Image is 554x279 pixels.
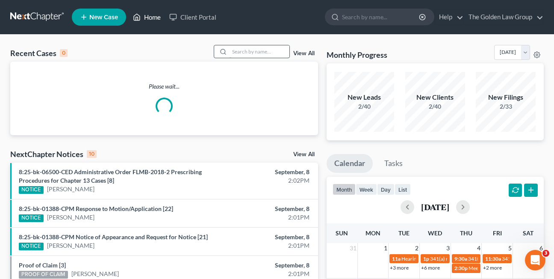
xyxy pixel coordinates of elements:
p: Please wait... [10,82,318,91]
span: 1 [383,243,388,253]
span: Thu [460,229,472,237]
iframe: Intercom live chat [525,250,545,270]
span: 6 [539,243,544,253]
a: [PERSON_NAME] [47,185,94,193]
div: New Filings [476,92,536,102]
span: 3 [542,250,549,257]
a: Client Portal [165,9,221,25]
span: Tue [398,229,410,237]
div: 2/40 [405,102,465,111]
span: 341(a) meeting for [PERSON_NAME] [468,255,551,262]
span: New Case [89,14,118,21]
div: PROOF OF CLAIM [19,271,68,279]
div: NOTICE [19,186,44,194]
button: day [377,184,395,195]
div: September, 8 [218,233,309,241]
span: 2:30p [454,265,468,271]
div: NOTICE [19,243,44,250]
div: 2:01PM [218,241,309,250]
span: 5 [507,243,513,253]
a: +6 more [421,264,440,271]
div: September, 8 [218,205,309,213]
span: Hearing for [PERSON_NAME] [401,255,468,262]
a: 8:25-bk-01388-CPM Response to Motion/Application [22] [19,205,173,212]
div: 2:01PM [218,213,309,222]
a: View All [293,50,315,56]
div: September, 8 [218,168,309,176]
span: Wed [428,229,442,237]
span: Sat [523,229,533,237]
span: Fri [493,229,502,237]
span: 1p [423,255,429,262]
a: 8:25-bk-06500-CED Administrative Order FLMB-2018-2 Prescribing Procedures for Chapter 13 Cases [8] [19,168,202,184]
a: [PERSON_NAME] [47,213,94,222]
span: 11:30a [485,255,501,262]
div: 2:01PM [218,270,309,278]
span: 3 [445,243,451,253]
a: 8:25-bk-01388-CPM Notice of Appearance and Request for Notice [21] [19,233,208,240]
a: Calendar [327,154,373,173]
button: week [356,184,377,195]
a: Help [435,9,463,25]
span: 4 [476,243,481,253]
span: 2 [414,243,419,253]
a: +3 more [390,264,409,271]
span: 11a [392,255,401,262]
a: +2 more [483,264,502,271]
div: 2/33 [476,102,536,111]
span: Sun [336,229,348,237]
button: list [395,184,411,195]
h3: Monthly Progress [327,50,387,60]
div: 10 [87,150,97,158]
div: 2/40 [334,102,394,111]
input: Search by name... [230,45,289,58]
div: Recent Cases [10,48,68,58]
span: 31 [349,243,357,253]
a: Tasks [377,154,410,173]
span: 341(a) meeting for [PERSON_NAME] [430,255,513,262]
a: Home [129,9,165,25]
h2: [DATE] [421,202,449,211]
a: Proof of Claim [3] [19,261,66,269]
button: month [333,184,356,195]
div: New Leads [334,92,394,102]
div: 2:02PM [218,176,309,185]
div: NextChapter Notices [10,149,97,159]
span: Mon [365,229,380,237]
a: [PERSON_NAME] [47,241,94,250]
div: NOTICE [19,214,44,222]
div: 0 [60,49,68,57]
input: Search by name... [342,9,420,25]
a: [PERSON_NAME] [71,270,119,278]
div: New Clients [405,92,465,102]
span: 9:30a [454,255,467,262]
a: The Golden Law Group [464,9,543,25]
a: View All [293,151,315,157]
div: September, 8 [218,261,309,270]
